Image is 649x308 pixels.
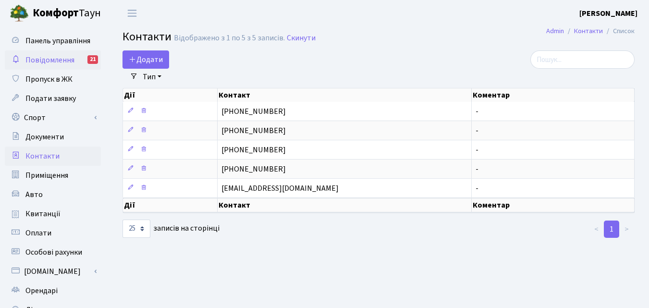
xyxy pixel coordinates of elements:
[5,127,101,147] a: Документи
[221,145,286,155] span: [PHONE_NUMBER]
[122,220,150,238] select: записів на сторінці
[476,164,478,174] span: -
[123,198,218,212] th: Дії
[25,228,51,238] span: Оплати
[530,50,635,69] input: Пошук...
[579,8,637,19] a: [PERSON_NAME]
[546,26,564,36] a: Admin
[221,164,286,174] span: [PHONE_NUMBER]
[5,223,101,243] a: Оплати
[87,55,98,64] div: 21
[123,88,218,102] th: Дії
[25,189,43,200] span: Авто
[5,108,101,127] a: Спорт
[476,125,478,136] span: -
[10,4,29,23] img: logo.png
[33,5,79,21] b: Комфорт
[129,54,163,65] span: Додати
[120,5,144,21] button: Переключити навігацію
[25,247,82,258] span: Особові рахунки
[33,5,101,22] span: Таун
[25,132,64,142] span: Документи
[5,166,101,185] a: Приміщення
[604,221,619,238] a: 1
[287,34,316,43] a: Скинути
[574,26,603,36] a: Контакти
[122,50,169,69] a: Додати
[221,125,286,136] span: [PHONE_NUMBER]
[5,281,101,300] a: Орендарі
[5,31,101,50] a: Панель управління
[5,204,101,223] a: Квитанції
[5,262,101,281] a: [DOMAIN_NAME]
[25,209,61,219] span: Квитанції
[5,89,101,108] a: Подати заявку
[221,106,286,117] span: [PHONE_NUMBER]
[5,185,101,204] a: Авто
[25,285,58,296] span: Орендарі
[218,198,472,212] th: Контакт
[25,170,68,181] span: Приміщення
[25,55,74,65] span: Повідомлення
[122,220,220,238] label: записів на сторінці
[25,36,90,46] span: Панель управління
[603,26,635,37] li: Список
[25,151,60,161] span: Контакти
[472,198,635,212] th: Коментар
[218,88,472,102] th: Контакт
[476,106,478,117] span: -
[221,183,339,194] span: [EMAIL_ADDRESS][DOMAIN_NAME]
[5,50,101,70] a: Повідомлення21
[5,147,101,166] a: Контакти
[476,145,478,155] span: -
[139,69,165,85] a: Тип
[25,74,73,85] span: Пропуск в ЖК
[472,88,635,102] th: Коментар
[532,21,649,41] nav: breadcrumb
[476,183,478,194] span: -
[5,70,101,89] a: Пропуск в ЖК
[5,243,101,262] a: Особові рахунки
[122,28,171,45] span: Контакти
[25,93,76,104] span: Подати заявку
[174,34,285,43] div: Відображено з 1 по 5 з 5 записів.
